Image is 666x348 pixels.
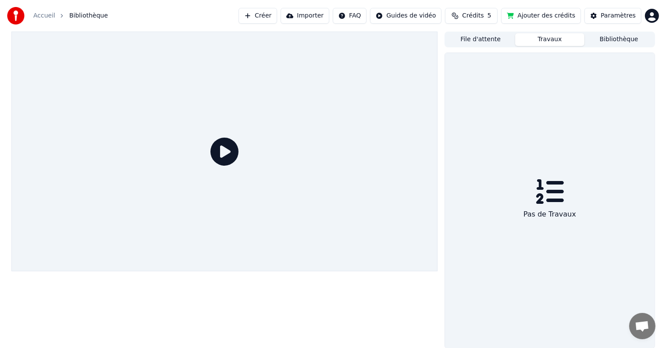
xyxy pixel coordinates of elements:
a: Ouvrir le chat [629,313,655,339]
button: Bibliothèque [584,33,654,46]
div: Pas de Travaux [520,206,580,223]
button: Importer [281,8,329,24]
a: Accueil [33,11,55,20]
button: FAQ [333,8,367,24]
button: Créer [239,8,277,24]
span: Crédits [462,11,484,20]
button: Crédits5 [445,8,498,24]
span: 5 [488,11,491,20]
button: Ajouter des crédits [501,8,581,24]
div: Paramètres [601,11,636,20]
button: Travaux [515,33,584,46]
img: youka [7,7,25,25]
span: Bibliothèque [69,11,108,20]
button: Guides de vidéo [370,8,442,24]
button: File d'attente [446,33,515,46]
button: Paramètres [584,8,641,24]
nav: breadcrumb [33,11,108,20]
